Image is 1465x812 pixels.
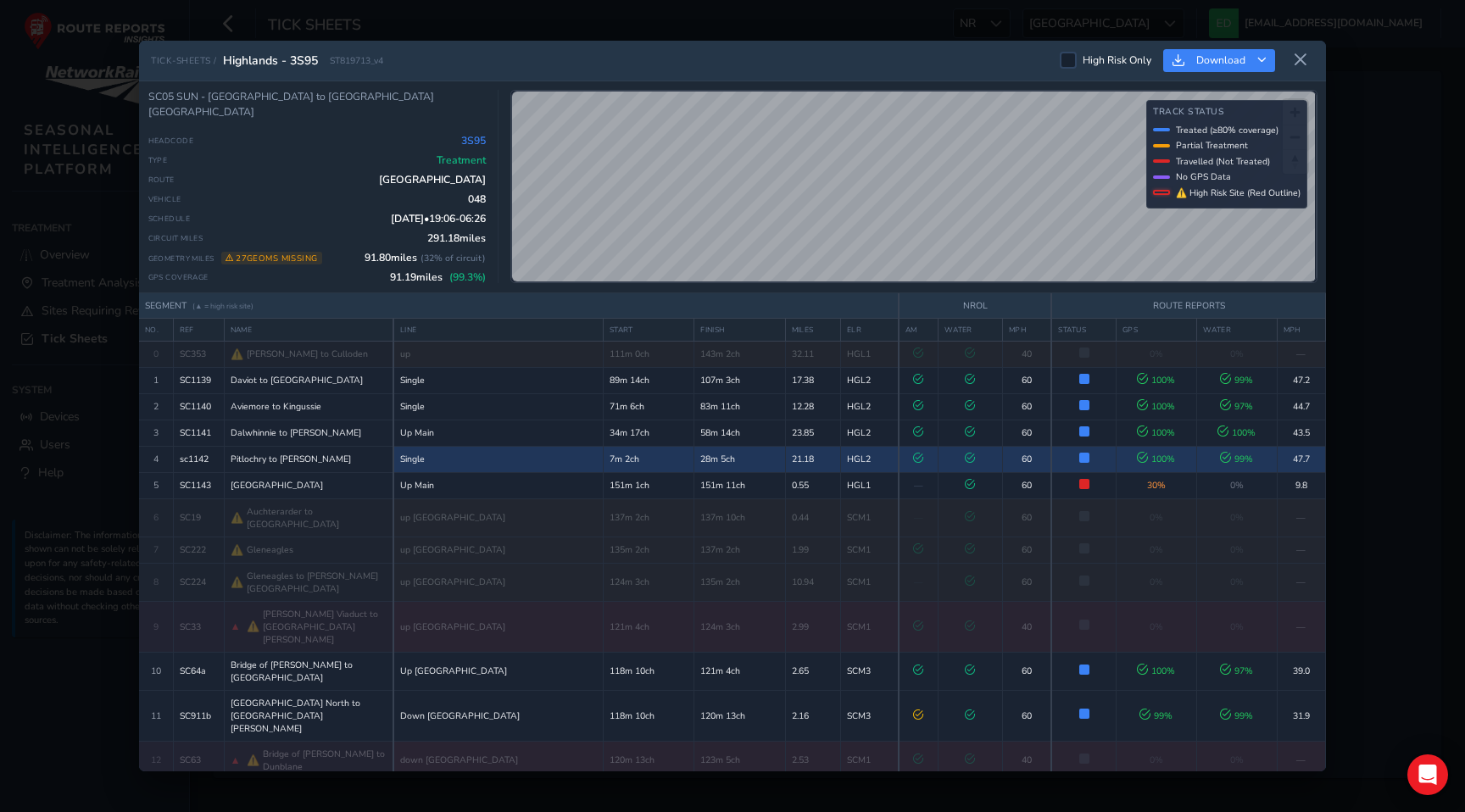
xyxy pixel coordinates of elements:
[785,498,840,537] td: 0.44
[391,212,486,225] span: [DATE] • 19:06 - 06:26
[694,498,785,537] td: 137m 10ch
[785,741,840,779] td: 2.53
[221,252,322,264] span: 27 geoms missing
[1176,124,1278,136] span: Treated (≥80% coverage)
[437,153,486,167] span: Treatment
[1230,511,1244,524] span: 0%
[1277,420,1325,446] td: 43.5
[421,252,486,264] span: ( 32 % of circuit)
[840,601,899,652] td: SCM1
[1002,563,1051,601] td: 60
[1176,170,1231,183] span: No GPS Data
[393,652,603,690] td: Up [GEOGRAPHIC_DATA]
[785,420,840,446] td: 23.85
[1002,420,1051,446] td: 60
[393,367,603,393] td: Single
[899,318,938,341] th: AM
[427,231,486,245] span: 291.18 miles
[603,318,694,341] th: START
[390,270,486,284] span: 91.19 miles
[1230,754,1244,766] span: 0%
[1277,563,1325,601] td: —
[1150,620,1163,633] span: 0%
[1150,348,1163,360] span: 0%
[192,301,253,311] span: (▲ = high risk site)
[1277,393,1325,420] td: 44.7
[1277,341,1325,367] td: —
[1137,426,1175,439] span: 100 %
[603,341,694,367] td: 111m 0ch
[1150,543,1163,556] span: 0%
[785,341,840,367] td: 32.11
[1277,318,1325,341] th: MPH
[603,420,694,446] td: 34m 17ch
[694,472,785,498] td: 151m 11ch
[1277,741,1325,779] td: —
[785,318,840,341] th: MILES
[785,367,840,393] td: 17.38
[1051,293,1325,319] th: ROUTE REPORTS
[247,754,259,767] span: ⚠️
[694,563,785,601] td: 135m 2ch
[694,367,785,393] td: 107m 3ch
[1277,498,1325,537] td: —
[1147,479,1166,492] span: 30 %
[1196,318,1277,341] th: WATER
[603,741,694,779] td: 120m 13ch
[263,608,387,646] span: [PERSON_NAME] Viaduct to [GEOGRAPHIC_DATA][PERSON_NAME]
[785,393,840,420] td: 12.28
[603,446,694,472] td: 7m 2ch
[694,601,785,652] td: 124m 3ch
[449,270,486,284] span: ( 99.3 %)
[603,690,694,741] td: 118m 10ch
[603,652,694,690] td: 118m 10ch
[393,420,603,446] td: Up Main
[840,652,899,690] td: SCM3
[231,453,351,465] span: Pitlochry to [PERSON_NAME]
[231,576,243,589] span: ⚠️
[1277,690,1325,741] td: 31.9
[224,318,393,341] th: NAME
[785,446,840,472] td: 21.18
[365,251,486,264] span: 91.80 miles
[231,754,241,767] span: ▲
[785,690,840,741] td: 2.16
[247,348,368,360] span: [PERSON_NAME] to Culloden
[1139,709,1173,722] span: 99 %
[914,479,923,492] span: —
[1002,367,1051,393] td: 60
[393,393,603,420] td: Single
[1002,601,1051,652] td: 40
[1137,453,1175,465] span: 100 %
[148,90,487,119] div: SC05 SUN - [GEOGRAPHIC_DATA] to [GEOGRAPHIC_DATA] [GEOGRAPHIC_DATA]
[914,511,923,524] span: —
[1002,446,1051,472] td: 60
[1150,511,1163,524] span: 0%
[1002,690,1051,741] td: 60
[247,505,387,531] span: Auchterarder to [GEOGRAPHIC_DATA]
[914,576,923,588] span: —
[393,498,603,537] td: up [GEOGRAPHIC_DATA]
[1277,472,1325,498] td: 9.8
[231,543,243,557] span: ⚠️
[840,446,899,472] td: HGL2
[1153,107,1301,118] h4: Track Status
[603,537,694,563] td: 135m 2ch
[694,741,785,779] td: 123m 5ch
[1137,665,1175,677] span: 100 %
[840,563,899,601] td: SCM1
[393,601,603,652] td: up [GEOGRAPHIC_DATA]
[1220,665,1253,677] span: 97 %
[694,537,785,563] td: 137m 2ch
[694,318,785,341] th: FINISH
[1002,472,1051,498] td: 60
[231,697,387,735] span: [GEOGRAPHIC_DATA] North to [GEOGRAPHIC_DATA][PERSON_NAME]
[1230,576,1244,588] span: 0%
[1150,754,1163,766] span: 0%
[603,601,694,652] td: 121m 4ch
[785,601,840,652] td: 2.99
[694,420,785,446] td: 58m 14ch
[785,563,840,601] td: 10.94
[231,511,243,525] span: ⚠️
[247,620,259,633] span: ⚠️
